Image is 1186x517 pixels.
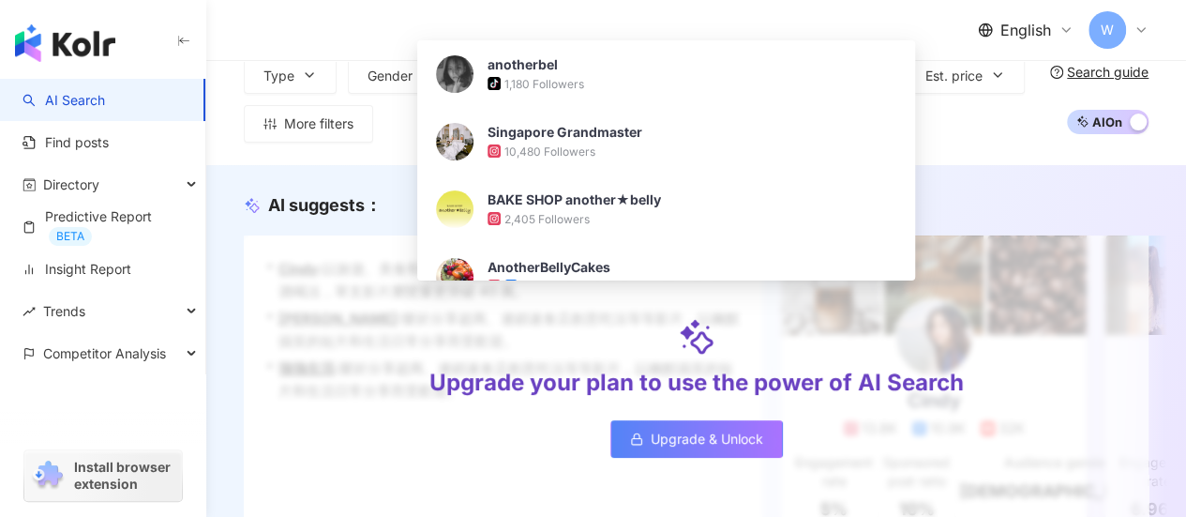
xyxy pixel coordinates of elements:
[43,163,99,205] span: Directory
[368,68,413,84] span: Gender
[30,461,66,491] img: chrome extension
[615,68,721,84] span: Engagement rate
[284,116,353,131] span: More filters
[23,207,190,246] a: Predictive ReportBETA
[1050,66,1063,79] span: question-circle
[43,332,166,374] span: Competitor Analysis
[595,56,763,94] button: Engagement rate
[774,56,894,94] button: View rate
[906,56,1025,94] button: Est. price
[244,105,373,143] button: More filters
[23,305,36,318] span: rise
[23,133,109,152] a: Find posts
[24,450,182,501] a: chrome extensionInstall browser extension
[651,432,763,447] span: Upgrade & Unlock
[268,193,382,217] div: AI suggests ：
[23,260,131,279] a: Insight Report
[1000,20,1051,40] span: English
[15,24,115,62] img: logo
[486,68,542,84] span: Followers
[925,68,983,84] span: Est. price
[610,420,783,458] a: Upgrade & Unlock
[466,56,584,94] button: Followers
[794,68,852,84] span: View rate
[23,91,105,110] a: searchAI Search
[74,459,176,493] span: Install browser extension
[429,367,964,399] div: Upgrade your plan to use the power of AI Search
[43,290,85,332] span: Trends
[1101,20,1114,40] span: W
[1067,65,1148,80] div: Search guide
[244,56,337,94] button: Type
[263,68,294,84] span: Type
[348,56,455,94] button: Gender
